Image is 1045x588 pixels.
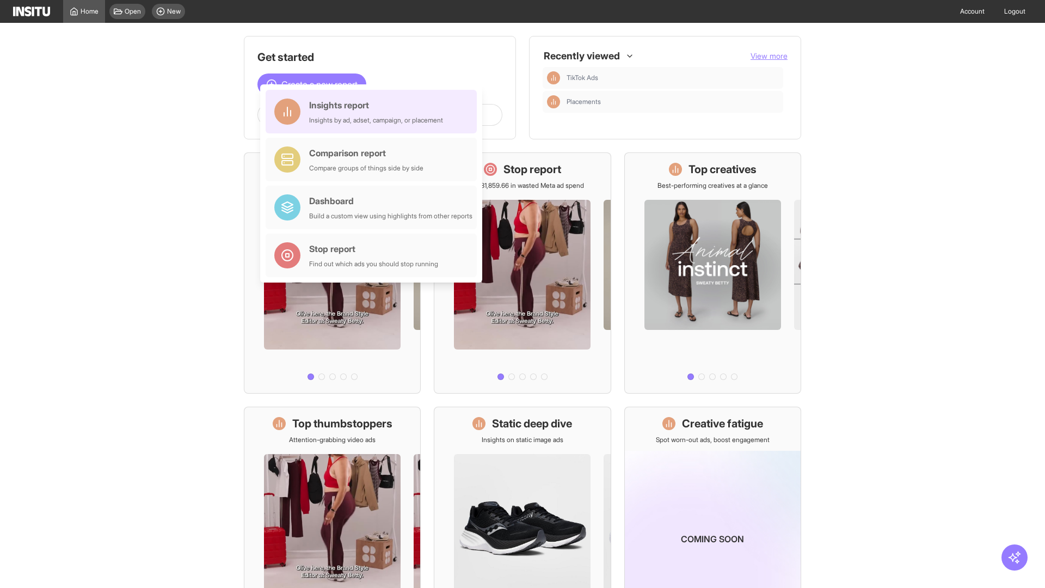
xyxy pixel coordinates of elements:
[461,181,584,190] p: Save £31,859.66 in wasted Meta ad spend
[657,181,768,190] p: Best-performing creatives at a glance
[309,260,438,268] div: Find out which ads you should stop running
[281,78,358,91] span: Create a new report
[309,164,423,173] div: Compare groups of things side by side
[751,51,788,60] span: View more
[309,242,438,255] div: Stop report
[244,152,421,394] a: What's live nowSee all active ads instantly
[309,99,443,112] div: Insights report
[434,152,611,394] a: Stop reportSave £31,859.66 in wasted Meta ad spend
[492,416,572,431] h1: Static deep dive
[309,212,472,220] div: Build a custom view using highlights from other reports
[624,152,801,394] a: Top creativesBest-performing creatives at a glance
[309,116,443,125] div: Insights by ad, adset, campaign, or placement
[751,51,788,62] button: View more
[547,95,560,108] div: Insights
[567,73,779,82] span: TikTok Ads
[292,416,392,431] h1: Top thumbstoppers
[125,7,141,16] span: Open
[567,73,598,82] span: TikTok Ads
[81,7,99,16] span: Home
[13,7,50,16] img: Logo
[257,50,502,65] h1: Get started
[167,7,181,16] span: New
[503,162,561,177] h1: Stop report
[567,97,601,106] span: Placements
[309,146,423,160] div: Comparison report
[482,436,563,444] p: Insights on static image ads
[547,71,560,84] div: Insights
[309,194,472,207] div: Dashboard
[289,436,376,444] p: Attention-grabbing video ads
[567,97,779,106] span: Placements
[257,73,366,95] button: Create a new report
[689,162,757,177] h1: Top creatives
